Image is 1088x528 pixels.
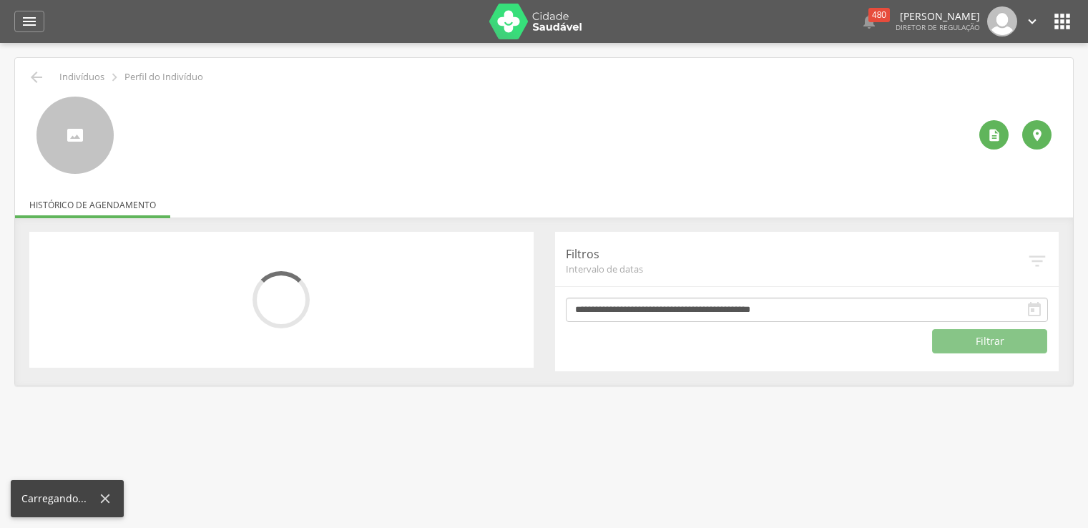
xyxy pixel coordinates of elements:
[1030,128,1044,142] i: 
[28,69,45,86] i: Voltar
[896,11,980,21] p: [PERSON_NAME]
[868,8,890,22] div: 480
[124,72,203,83] p: Perfil do Indivíduo
[1051,10,1074,33] i: 
[21,492,97,506] div: Carregando...
[1024,6,1040,36] a: 
[107,69,122,85] i: 
[932,329,1047,353] button: Filtrar
[979,120,1009,150] div: Ver histórico de cadastramento
[861,13,878,30] i: 
[896,22,980,32] span: Diretor de regulação
[1026,301,1043,318] i: 
[59,72,104,83] p: Indivíduos
[987,128,1001,142] i: 
[861,6,878,36] a:  480
[566,263,1027,275] span: Intervalo de datas
[14,11,44,32] a: 
[566,246,1027,263] p: Filtros
[1026,250,1048,272] i: 
[1024,14,1040,29] i: 
[21,13,38,30] i: 
[1022,120,1052,150] div: Localização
